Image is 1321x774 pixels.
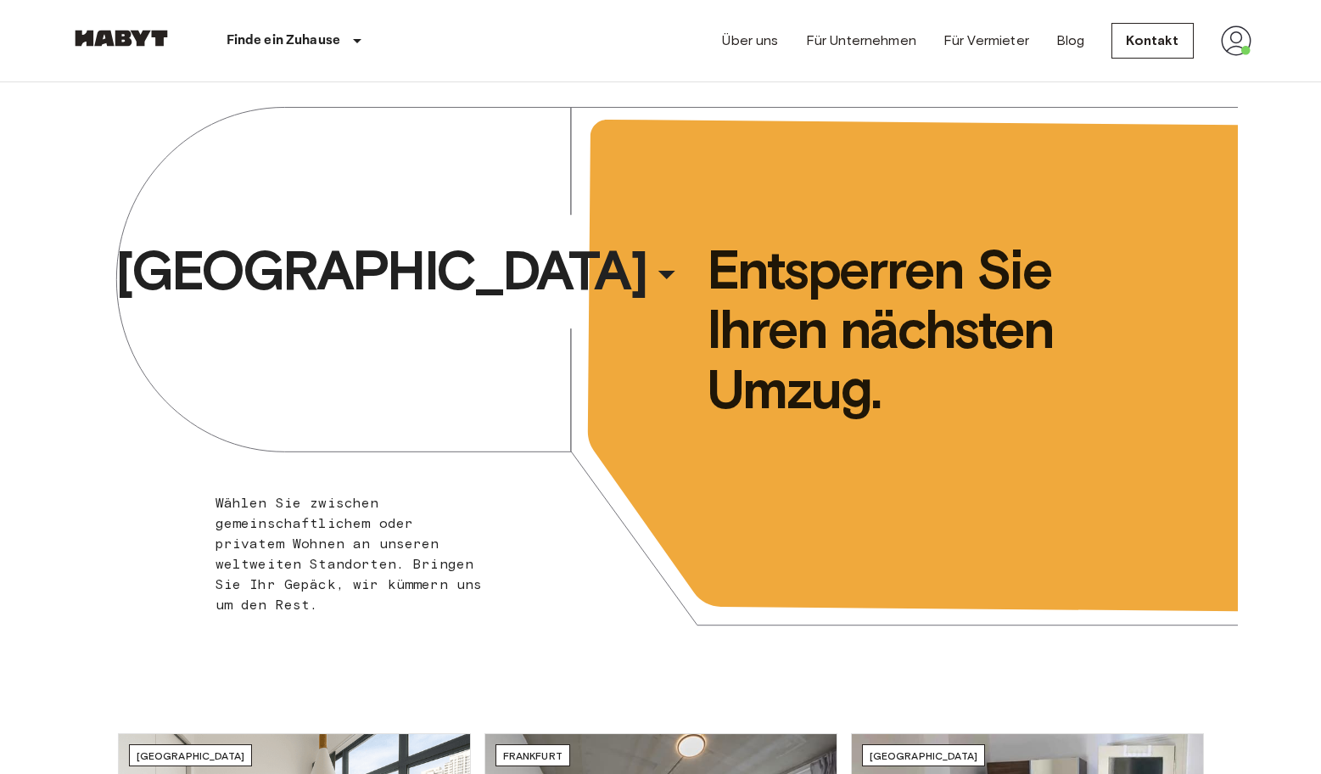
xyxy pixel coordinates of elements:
[806,31,916,51] a: Für Unternehmen
[870,749,978,762] span: [GEOGRAPHIC_DATA]
[70,30,172,47] img: Habyt
[137,749,245,762] span: [GEOGRAPHIC_DATA]
[503,749,563,762] span: Frankfurt
[1056,31,1085,51] a: Blog
[1221,25,1251,56] img: avatar
[707,240,1168,419] span: Entsperren Sie Ihren nächsten Umzug.
[722,31,778,51] a: Über uns
[943,31,1029,51] a: Für Vermieter
[115,237,647,305] span: [GEOGRAPHIC_DATA]
[109,232,694,310] button: [GEOGRAPHIC_DATA]
[216,495,483,613] span: Wählen Sie zwischen gemeinschaftlichem oder privatem Wohnen an unseren weltweiten Standorten. Bri...
[1111,23,1193,59] a: Kontakt
[227,31,341,51] p: Finde ein Zuhause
